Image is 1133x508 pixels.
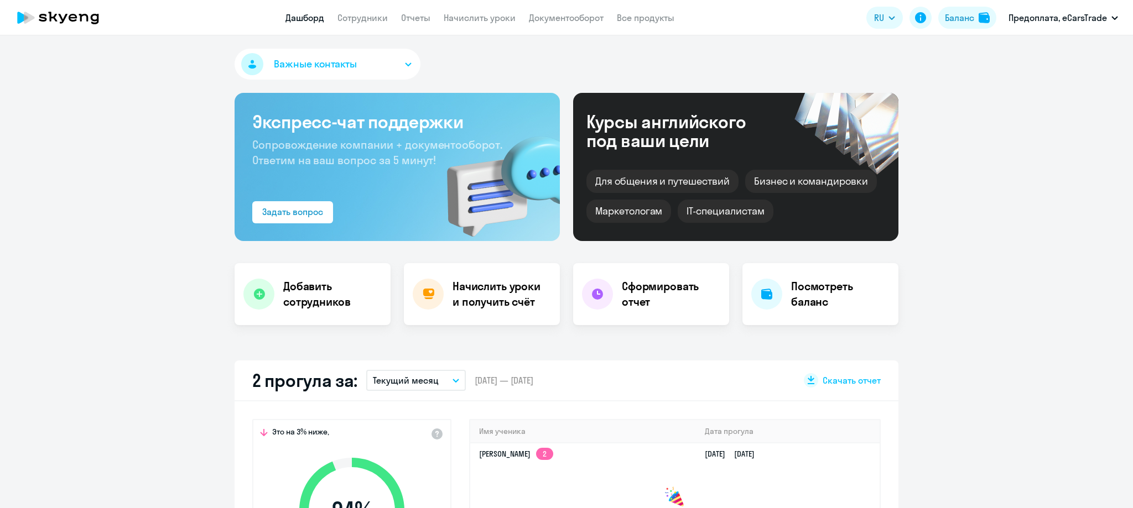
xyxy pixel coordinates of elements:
a: [PERSON_NAME]2 [479,449,553,459]
h4: Сформировать отчет [622,279,720,310]
span: Скачать отчет [823,374,881,386]
a: Все продукты [617,12,674,23]
a: Начислить уроки [444,12,516,23]
p: Текущий месяц [373,374,439,387]
div: Бизнес и командировки [745,170,877,193]
span: Это на 3% ниже, [272,427,329,440]
a: [DATE][DATE] [705,449,763,459]
div: Курсы английского под ваши цели [586,112,776,150]
h3: Экспресс-чат поддержки [252,111,542,133]
th: Имя ученика [470,420,696,443]
div: Задать вопрос [262,205,323,218]
th: Дата прогула [696,420,880,443]
button: Задать вопрос [252,201,333,223]
a: Отчеты [401,12,430,23]
div: Баланс [945,11,974,24]
img: bg-img [431,117,560,241]
div: Маркетологам [586,200,671,223]
div: IT-специалистам [678,200,773,223]
button: Предоплата, eCarsTrade [1003,4,1124,31]
h4: Посмотреть баланс [791,279,890,310]
button: RU [866,7,903,29]
a: Документооборот [529,12,604,23]
span: [DATE] — [DATE] [475,374,533,386]
div: Для общения и путешествий [586,170,739,193]
p: Предоплата, eCarsTrade [1009,11,1107,24]
a: Сотрудники [337,12,388,23]
span: Сопровождение компании + документооборот. Ответим на ваш вопрос за 5 минут! [252,138,502,167]
img: balance [979,12,990,23]
button: Важные контакты [235,49,420,80]
span: Важные контакты [274,57,357,71]
button: Балансbalance [938,7,996,29]
a: Дашборд [285,12,324,23]
h4: Добавить сотрудников [283,279,382,310]
span: RU [874,11,884,24]
h2: 2 прогула за: [252,369,357,391]
button: Текущий месяц [366,370,466,391]
app-skyeng-badge: 2 [536,448,553,460]
h4: Начислить уроки и получить счёт [453,279,549,310]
